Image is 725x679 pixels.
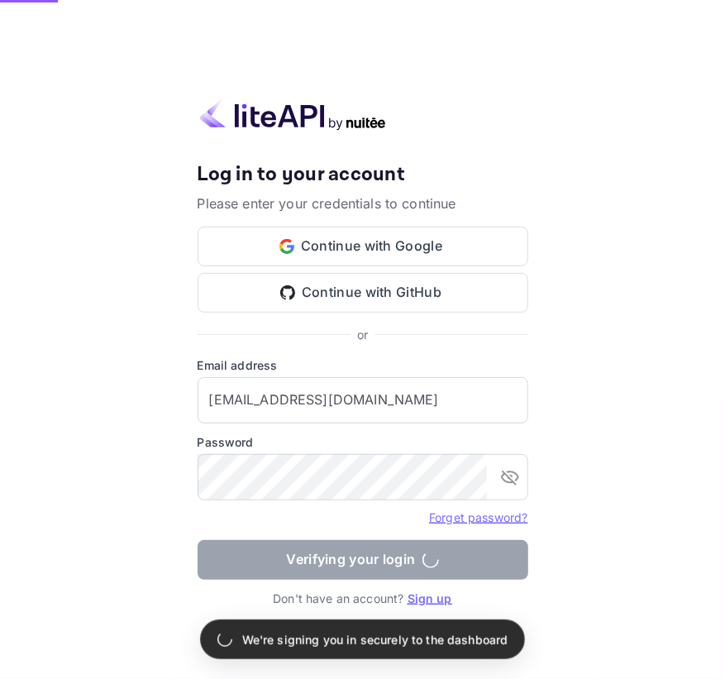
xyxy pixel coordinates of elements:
h4: Log in to your account [198,162,528,187]
p: Please enter your credentials to continue [198,194,528,213]
a: Sign up [408,591,452,605]
label: Email address [198,356,528,374]
label: Password [198,433,528,451]
a: Forget password? [429,510,527,524]
p: Don't have an account? [198,590,528,607]
button: Continue with GitHub [198,273,528,313]
p: or [357,326,368,343]
img: liteapi [198,98,388,131]
p: We're signing you in securely to the dashboard [242,631,508,648]
a: Forget password? [429,509,527,525]
input: Enter your email address [198,377,528,423]
button: Continue with Google [198,227,528,266]
button: toggle password visibility [494,461,527,494]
